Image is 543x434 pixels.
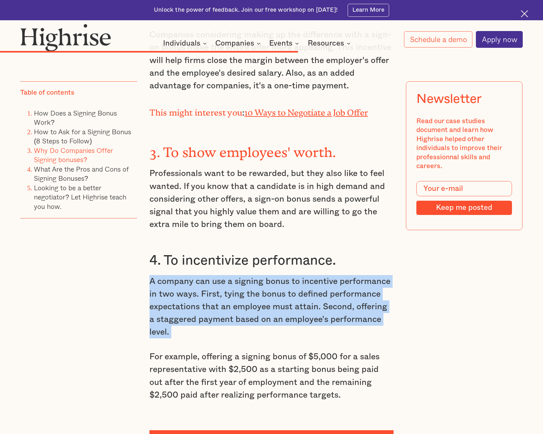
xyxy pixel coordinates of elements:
a: Looking to be a better negotiator? Let Highrise teach you how. [34,182,126,211]
h3: 4. To incentivize performance. [149,252,393,269]
strong: 3. To show employees' worth. [149,144,336,153]
div: Table of contents [20,89,74,98]
p: A company can use a signing bonus to incentive performance in two ways. First, tying the bonus to... [149,275,393,339]
input: Your e-mail [416,181,512,196]
div: Events [269,40,301,47]
form: Modal Form [416,181,512,215]
div: Resources [308,40,344,47]
input: Keep me posted [416,201,512,215]
a: Learn More [348,4,389,17]
div: Individuals [163,40,200,47]
div: Newsletter [416,92,482,107]
img: Highrise logo [20,24,111,51]
div: Individuals [163,40,209,47]
a: 10 Ways to Negotiate a Job Offer [244,108,368,113]
div: Read our case studies document and learn how Highrise helped other individuals to improve their p... [416,117,512,171]
div: Companies [215,40,254,47]
p: Companies considering making up the difference with a sign-on bonus make the entire offer more ap... [149,28,393,92]
p: Professionals want to be rewarded, but they also like to feel wanted. If you know that a candidat... [149,167,393,231]
a: How Does a Signing Bonus Work? [34,108,117,128]
div: Resources [308,40,352,47]
a: Apply now [476,31,523,47]
a: Schedule a demo [404,31,472,48]
div: Companies [215,40,262,47]
a: What Are the Pros and Cons of Signing Bonuses? [34,164,129,184]
strong: This might interest you [149,108,242,113]
img: Cross icon [521,10,528,17]
p: For example, offering a signing bonus of $5,000 for a sales representative with $2,500 as a start... [149,350,393,401]
a: Why Do Companies Offer Signing bonuses? [34,145,113,165]
div: Events [269,40,293,47]
p: : [149,104,393,119]
a: How to Ask for a Signing Bonus (8 Steps to Follow) [34,126,131,146]
div: Unlock the power of feedback. Join our free workshop on [DATE]! [154,6,338,14]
